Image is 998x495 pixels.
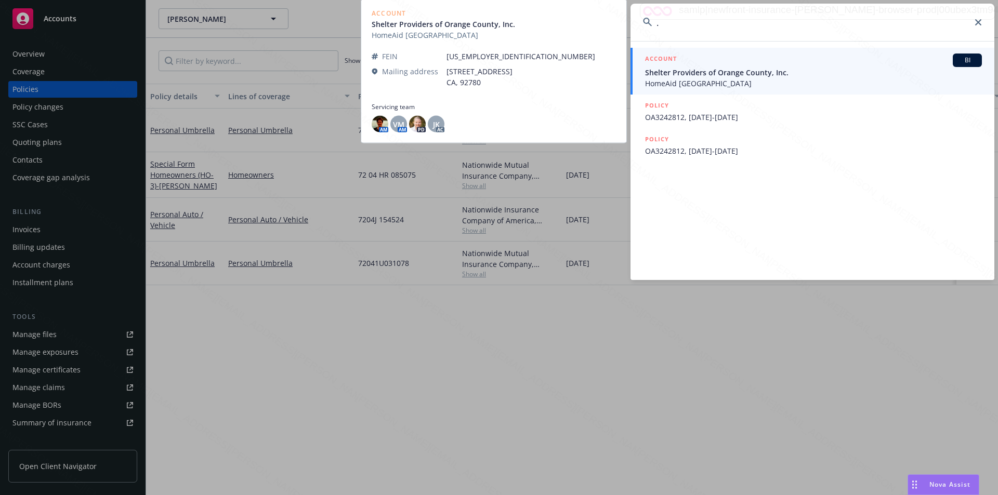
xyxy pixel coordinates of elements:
[631,95,994,128] a: POLICYOA3242812, [DATE]-[DATE]
[645,67,982,78] span: Shelter Providers of Orange County, Inc.
[631,48,994,95] a: ACCOUNTBIShelter Providers of Orange County, Inc.HomeAid [GEOGRAPHIC_DATA]
[929,480,970,489] span: Nova Assist
[957,56,978,65] span: BI
[645,78,982,89] span: HomeAid [GEOGRAPHIC_DATA]
[645,112,982,123] span: OA3242812, [DATE]-[DATE]
[631,128,994,162] a: POLICYOA3242812, [DATE]-[DATE]
[645,53,677,66] h5: ACCOUNT
[908,474,979,495] button: Nova Assist
[645,100,669,111] h5: POLICY
[631,4,994,41] input: Search...
[908,475,921,494] div: Drag to move
[645,145,982,156] span: OA3242812, [DATE]-[DATE]
[645,134,669,144] h5: POLICY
